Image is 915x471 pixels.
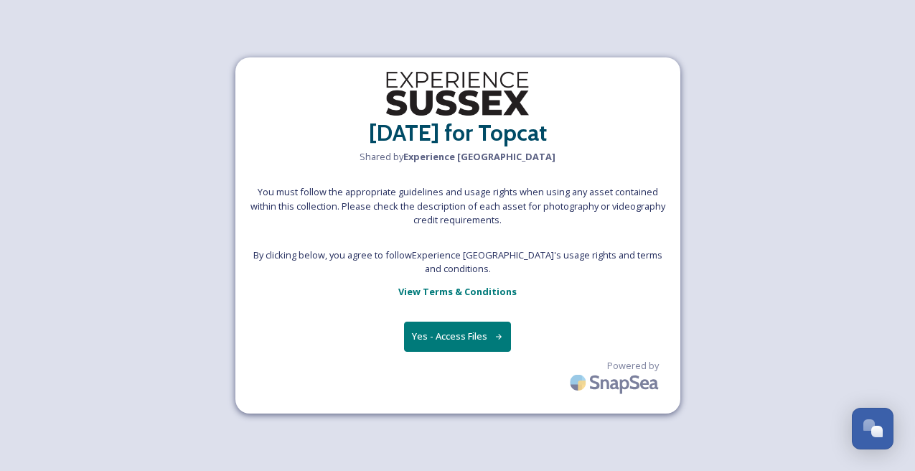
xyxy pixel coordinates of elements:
[360,150,555,164] span: Shared by
[398,283,517,300] a: View Terms & Conditions
[386,72,530,116] img: WSCC%20ES%20Logo%20-%20Primary%20-%20Black.png
[250,185,666,227] span: You must follow the appropriate guidelines and usage rights when using any asset contained within...
[369,116,547,150] h2: [DATE] for Topcat
[404,322,512,351] button: Yes - Access Files
[398,285,517,298] strong: View Terms & Conditions
[250,248,666,276] span: By clicking below, you agree to follow Experience [GEOGRAPHIC_DATA] 's usage rights and terms and...
[852,408,893,449] button: Open Chat
[403,150,555,163] strong: Experience [GEOGRAPHIC_DATA]
[607,359,659,373] span: Powered by
[566,365,666,399] img: SnapSea Logo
